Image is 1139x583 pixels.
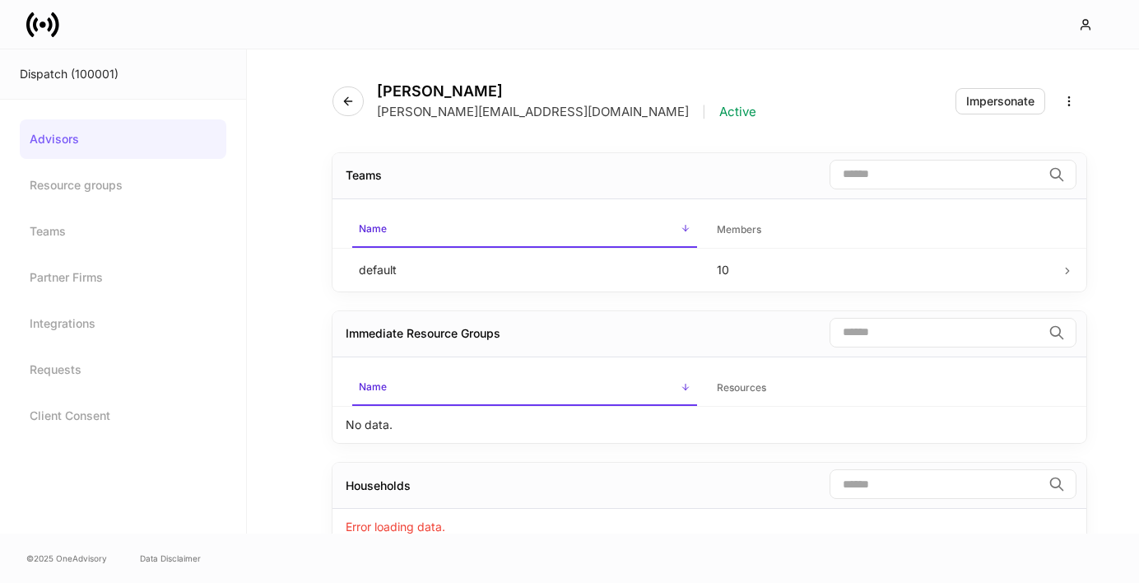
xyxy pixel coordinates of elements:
[346,519,445,535] p: Error loading data.
[20,304,226,343] a: Integrations
[20,396,226,436] a: Client Consent
[352,212,697,248] span: Name
[20,350,226,389] a: Requests
[717,222,761,237] h6: Members
[702,104,706,120] p: |
[352,371,697,406] span: Name
[20,212,226,251] a: Teams
[966,96,1034,107] div: Impersonate
[346,417,393,433] p: No data.
[710,371,1055,405] span: Resources
[20,166,226,205] a: Resource groups
[704,248,1062,291] td: 10
[140,552,201,565] a: Data Disclaimer
[359,221,387,236] h6: Name
[359,379,387,394] h6: Name
[346,167,382,184] div: Teams
[20,258,226,297] a: Partner Firms
[346,478,411,494] div: Households
[346,248,704,291] td: default
[20,66,226,82] div: Dispatch (100001)
[26,552,107,565] span: © 2025 OneAdvisory
[20,119,226,159] a: Advisors
[717,380,766,395] h6: Resources
[377,104,689,120] p: [PERSON_NAME][EMAIL_ADDRESS][DOMAIN_NAME]
[719,104,756,120] p: Active
[346,325,500,342] div: Immediate Resource Groups
[710,213,1055,247] span: Members
[377,82,756,100] h4: [PERSON_NAME]
[955,88,1045,114] button: Impersonate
